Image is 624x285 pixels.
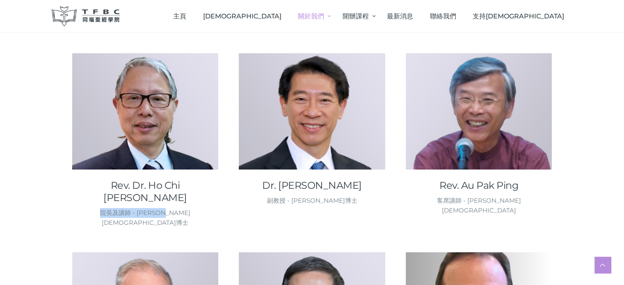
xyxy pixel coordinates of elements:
a: 開辦課程 [334,4,378,28]
span: 支持[DEMOGRAPHIC_DATA] [473,12,564,20]
span: 最新消息 [387,12,413,20]
a: Rev. Dr. Ho Chi [PERSON_NAME] [72,179,219,204]
div: 客席講師 - [PERSON_NAME][DEMOGRAPHIC_DATA] [406,196,552,215]
a: [DEMOGRAPHIC_DATA] [194,4,290,28]
a: Rev. Au Pak Ping [406,179,552,192]
span: [DEMOGRAPHIC_DATA] [203,12,281,20]
a: 支持[DEMOGRAPHIC_DATA] [464,4,573,28]
div: 副教授 - [PERSON_NAME]博士 [239,196,385,206]
a: Scroll to top [594,257,611,273]
span: 主頁 [173,12,186,20]
a: 聯絡我們 [421,4,464,28]
img: 同福聖經學院 TFBC [52,6,121,26]
a: 主頁 [165,4,195,28]
a: 關於我們 [290,4,334,28]
a: 最新消息 [379,4,422,28]
span: 關於我們 [298,12,324,20]
div: 院長及講師 - [PERSON_NAME][DEMOGRAPHIC_DATA]博士 [72,208,219,228]
span: 聯絡我們 [430,12,456,20]
span: 開辦課程 [343,12,369,20]
a: Dr. [PERSON_NAME] [239,179,385,192]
